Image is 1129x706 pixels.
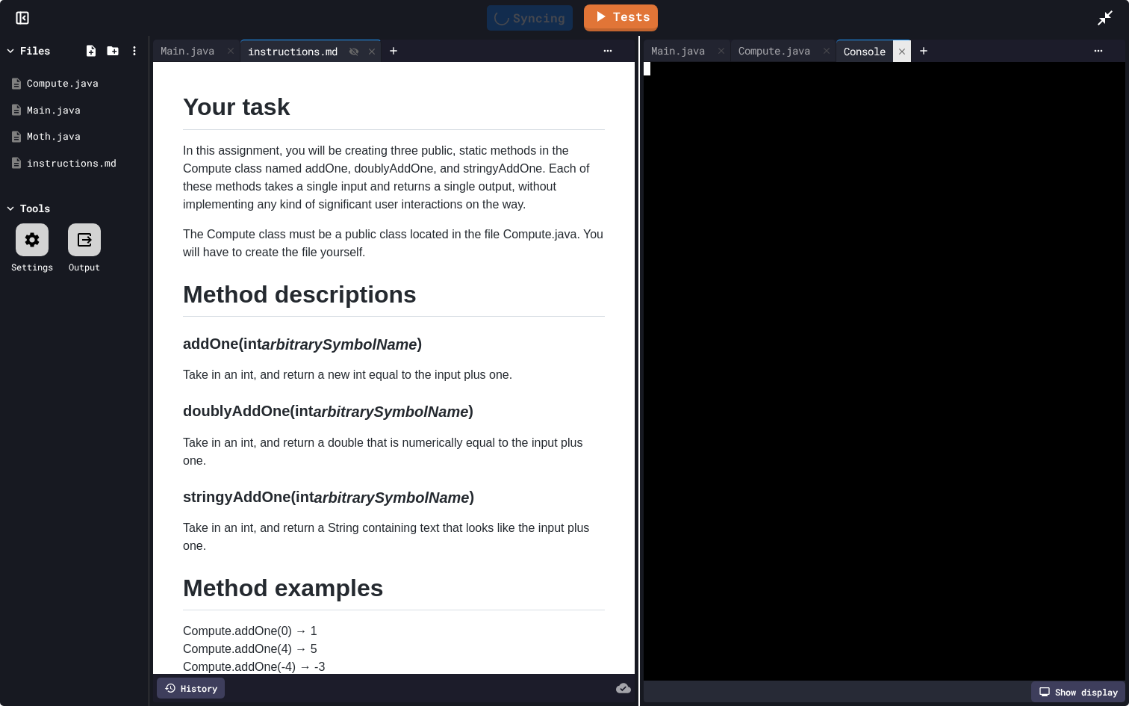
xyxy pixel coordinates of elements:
p: Take in an int, and return a double that is numerically equal to the input plus one. [183,434,605,470]
p: The Compute class must be a public class located in the file Compute.java. You will have to creat... [183,226,605,261]
em: arbitrarySymbolName [262,336,417,353]
em: arbitrarySymbolName [314,489,470,506]
p: In this assignment, you will be creating three public, static methods in the Compute class named ... [183,142,605,214]
p: Take in an int, and return a new int equal to the input plus one. [183,366,605,384]
h3: doublyAddOne(int ) [183,402,605,421]
h3: stringyAddOne(int ) [183,488,605,507]
p: Compute.addOne(0) → 1 Compute.addOne(4) → 5 Compute.addOne(-4) → -3 [183,622,605,676]
p: Take in an int, and return a String containing text that looks like the input plus one. [183,519,605,555]
em: arbitrarySymbolName [313,404,468,421]
h3: addOne(int ) [183,335,605,354]
h1: Method descriptions [183,279,605,318]
h1: Your task [183,92,605,130]
h1: Method examples [183,573,605,611]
